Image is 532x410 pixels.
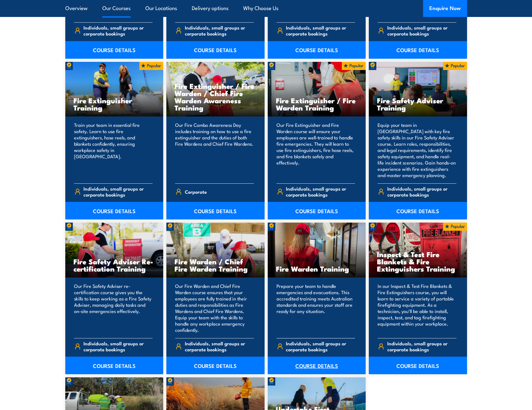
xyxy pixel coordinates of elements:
span: Individuals, small groups or corporate bookings [387,340,456,352]
p: Equip your team in [GEOGRAPHIC_DATA] with key fire safety skills in our Fire Safety Adviser cours... [378,122,456,178]
a: COURSE DETAILS [166,202,265,219]
h3: Fire Safety Adviser Re-certification Training [73,258,155,272]
span: Individuals, small groups or corporate bookings [387,186,456,197]
h3: Fire Safety Adviser Training [377,97,459,111]
h3: Fire Extinguisher / Fire Warden / Chief Fire Warden Awareness Training [175,82,256,111]
span: Individuals, small groups or corporate bookings [286,340,355,352]
p: Our Fire Extinguisher and Fire Warden course will ensure your employees are well-trained to handl... [277,122,355,178]
h3: Fire Warden / Chief Fire Warden Training [175,258,256,272]
a: COURSE DETAILS [166,357,265,374]
p: Our Fire Combo Awareness Day includes training on how to use a fire extinguisher and the duties o... [175,122,254,178]
p: Prepare your team to handle emergencies and evacuations. This accredited training meets Australia... [277,283,355,333]
a: COURSE DETAILS [268,41,366,59]
span: Individuals, small groups or corporate bookings [83,340,153,352]
p: Our Fire Safety Adviser re-certification course gives you the skills to keep working as a Fire Sa... [74,283,153,333]
p: Our Fire Warden and Chief Fire Warden course ensures that your employees are fully trained in the... [175,283,254,333]
span: Individuals, small groups or corporate bookings [83,186,153,197]
span: Individuals, small groups or corporate bookings [286,24,355,36]
p: In our Inspect & Test Fire Blankets & Fire Extinguishers course, you will learn to service a vari... [378,283,456,333]
a: COURSE DETAILS [369,202,467,219]
h3: Fire Warden Training [276,265,358,272]
span: Individuals, small groups or corporate bookings [387,24,456,36]
span: Individuals, small groups or corporate bookings [185,24,254,36]
span: Individuals, small groups or corporate bookings [83,24,153,36]
a: COURSE DETAILS [65,41,164,59]
a: COURSE DETAILS [369,41,467,59]
h3: Fire Extinguisher Training [73,97,155,111]
a: COURSE DETAILS [65,202,164,219]
a: COURSE DETAILS [65,357,164,374]
span: Individuals, small groups or corporate bookings [185,340,254,352]
span: Corporate [185,187,207,197]
a: COURSE DETAILS [369,357,467,374]
span: Individuals, small groups or corporate bookings [286,186,355,197]
a: COURSE DETAILS [268,357,366,374]
a: COURSE DETAILS [268,202,366,219]
a: COURSE DETAILS [166,41,265,59]
p: Train your team in essential fire safety. Learn to use fire extinguishers, hose reels, and blanke... [74,122,153,178]
h3: Inspect & Test Fire Blankets & Fire Extinguishers Training [377,251,459,272]
h3: Fire Extinguisher / Fire Warden Training [276,97,358,111]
